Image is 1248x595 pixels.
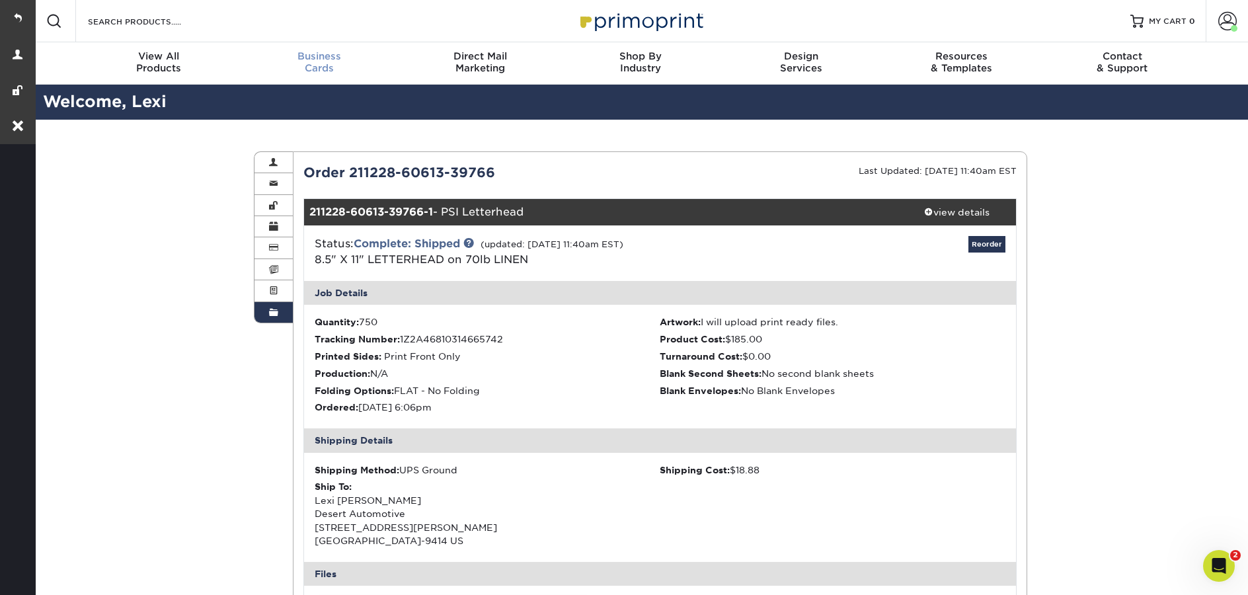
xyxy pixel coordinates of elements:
span: Direct Mail [400,50,561,62]
strong: Blank Second Sheets: [660,368,761,379]
div: Job Details [304,281,1017,305]
div: Lexi [PERSON_NAME] Desert Automotive [STREET_ADDRESS][PERSON_NAME] [GEOGRAPHIC_DATA]-9414 US [315,480,660,547]
li: FLAT - No Folding [315,384,660,397]
li: No Blank Envelopes [660,384,1005,397]
span: Print Front Only [384,351,461,362]
small: (updated: [DATE] 11:40am EST) [481,239,623,249]
small: Last Updated: [DATE] 11:40am EST [859,166,1017,176]
input: SEARCH PRODUCTS..... [87,13,215,29]
a: view details [897,199,1016,225]
span: Contact [1042,50,1202,62]
a: Complete: Shipped [354,237,460,250]
iframe: Intercom live chat [1203,550,1235,582]
a: Resources& Templates [881,42,1042,85]
div: Order 211228-60613-39766 [293,163,660,182]
a: View AllProducts [79,42,239,85]
strong: 211228-60613-39766-1 [309,206,433,218]
span: Business [239,50,400,62]
span: MY CART [1149,16,1187,27]
div: & Templates [881,50,1042,74]
a: Direct MailMarketing [400,42,561,85]
strong: Turnaround Cost: [660,351,742,362]
li: 750 [315,315,660,329]
div: - PSI Letterhead [304,199,898,225]
a: BusinessCards [239,42,400,85]
div: Cards [239,50,400,74]
a: Reorder [968,236,1005,253]
div: Products [79,50,239,74]
strong: Blank Envelopes: [660,385,741,396]
img: Primoprint [574,7,707,35]
span: Resources [881,50,1042,62]
div: Shipping Details [304,428,1017,452]
li: I will upload print ready files. [660,315,1005,329]
strong: Shipping Cost: [660,465,730,475]
div: Files [304,562,1017,586]
span: 1Z2A46810314665742 [400,334,503,344]
a: Shop ByIndustry [561,42,721,85]
strong: Artwork: [660,317,701,327]
h2: Welcome, Lexi [33,90,1248,114]
strong: Product Cost: [660,334,725,344]
strong: Tracking Number: [315,334,400,344]
span: Design [721,50,881,62]
a: Contact& Support [1042,42,1202,85]
strong: Ordered: [315,402,358,413]
strong: Ship To: [315,481,352,492]
strong: Quantity: [315,317,359,327]
div: view details [897,206,1016,219]
div: Industry [561,50,721,74]
div: $18.88 [660,463,1005,477]
div: & Support [1042,50,1202,74]
strong: Shipping Method: [315,465,399,475]
div: UPS Ground [315,463,660,477]
li: $0.00 [660,350,1005,363]
div: Marketing [400,50,561,74]
strong: Folding Options: [315,385,394,396]
span: View All [79,50,239,62]
strong: Printed Sides: [315,351,381,362]
span: Shop By [561,50,721,62]
span: 0 [1189,17,1195,26]
a: DesignServices [721,42,881,85]
li: N/A [315,367,660,380]
strong: Production: [315,368,370,379]
div: Status: [305,236,779,268]
div: Services [721,50,881,74]
li: [DATE] 6:06pm [315,401,660,414]
li: $185.00 [660,333,1005,346]
li: No second blank sheets [660,367,1005,380]
a: 8.5" X 11" LETTERHEAD on 70lb LINEN [315,253,528,266]
span: 2 [1230,550,1241,561]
